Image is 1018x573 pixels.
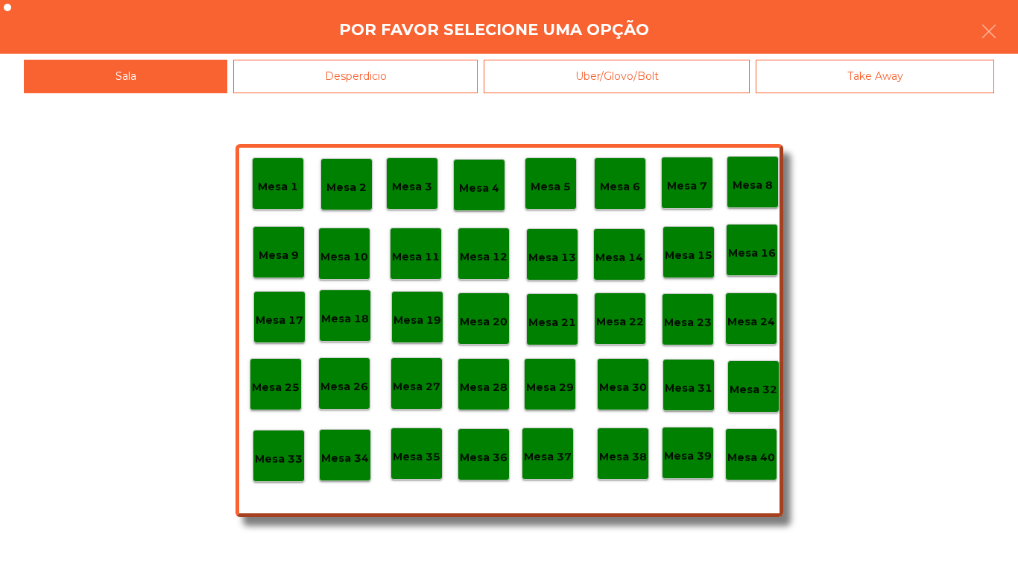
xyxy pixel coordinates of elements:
p: Mesa 38 [599,448,647,466]
p: Mesa 24 [727,313,775,331]
p: Mesa 35 [393,448,440,466]
p: Mesa 3 [392,178,432,195]
h4: Por favor selecione uma opção [339,19,649,41]
p: Mesa 34 [321,450,369,467]
p: Mesa 25 [252,379,300,396]
p: Mesa 27 [393,378,440,395]
p: Mesa 13 [528,249,576,266]
p: Mesa 5 [531,178,571,195]
p: Mesa 1 [258,178,298,195]
p: Mesa 36 [460,449,508,466]
p: Mesa 17 [256,312,303,329]
p: Mesa 26 [320,378,368,395]
p: Mesa 15 [665,247,712,264]
p: Mesa 9 [259,247,299,264]
p: Mesa 29 [526,379,574,396]
p: Mesa 37 [524,448,572,466]
p: Mesa 20 [460,313,508,331]
p: Mesa 31 [665,380,712,397]
p: Mesa 14 [595,249,643,266]
div: Desperdicio [233,60,478,93]
p: Mesa 32 [730,381,777,398]
div: Sala [24,60,227,93]
p: Mesa 23 [664,314,712,331]
p: Mesa 11 [392,248,440,266]
p: Mesa 6 [600,178,640,195]
p: Mesa 40 [727,449,775,466]
p: Mesa 30 [599,379,647,396]
p: Mesa 39 [664,448,712,465]
p: Mesa 12 [460,248,508,266]
div: Take Away [756,60,994,93]
p: Mesa 19 [393,312,441,329]
p: Mesa 18 [321,310,369,328]
p: Mesa 16 [728,245,776,262]
p: Mesa 22 [596,313,644,331]
p: Mesa 7 [667,178,707,195]
p: Mesa 4 [459,180,499,197]
p: Mesa 8 [733,177,773,194]
p: Mesa 2 [326,179,367,196]
p: Mesa 10 [320,248,368,266]
div: Uber/Glovo/Bolt [484,60,750,93]
p: Mesa 21 [528,314,576,331]
p: Mesa 28 [460,379,508,396]
p: Mesa 33 [255,451,303,468]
